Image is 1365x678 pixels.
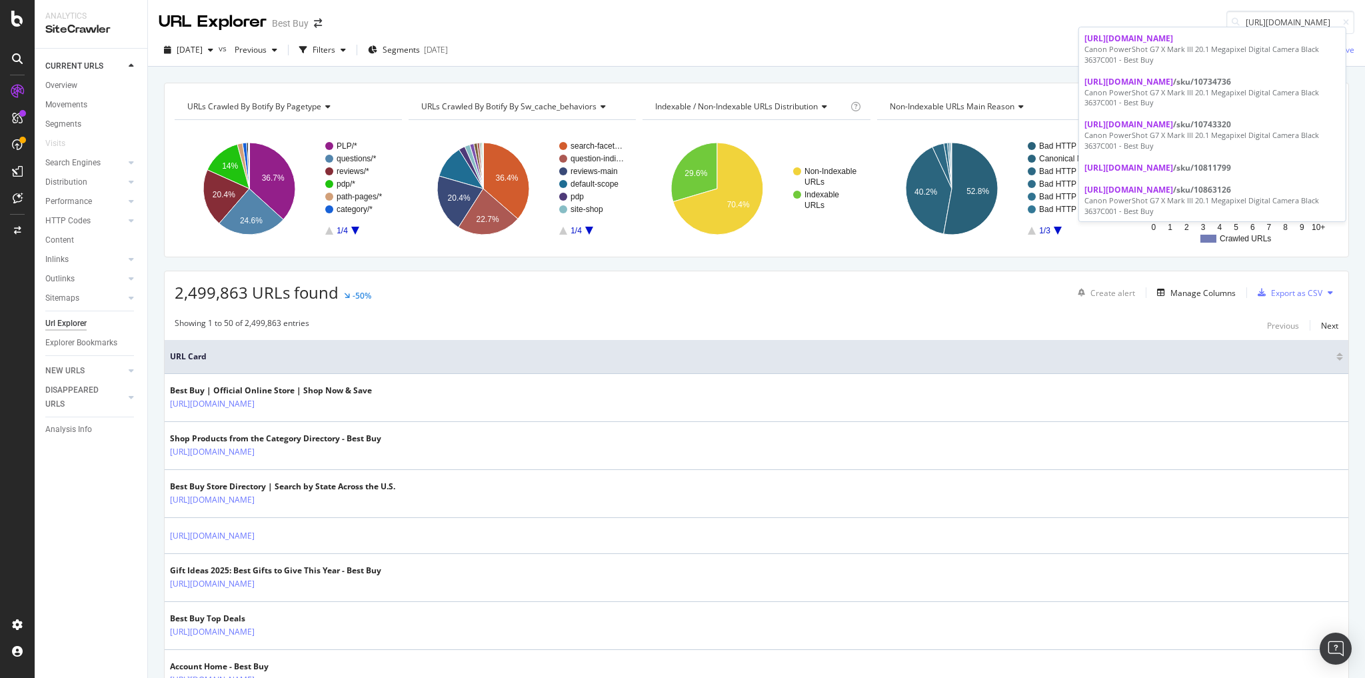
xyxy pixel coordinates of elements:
[45,272,75,286] div: Outlinks
[1139,215,1144,224] text: 0
[45,364,85,378] div: NEW URLS
[1084,184,1173,195] span: [URL][DOMAIN_NAME]
[655,101,818,112] span: Indexable / Non-Indexable URLs distribution
[170,565,381,577] div: Gift Ideas 2025: Best Gifts to Give This Year - Best Buy
[353,290,371,301] div: -50%
[45,117,81,131] div: Segments
[363,39,453,61] button: Segments[DATE]
[643,131,870,247] div: A chart.
[1079,71,1346,114] a: [URL][DOMAIN_NAME]/sku/10734736Canon PowerShot G7 X Mark III 20.1 Megapixel Digital Camera Black ...
[337,226,348,235] text: 1/4
[45,383,125,411] a: DISAPPEARED URLS
[1084,195,1340,216] div: Canon PowerShot G7 X Mark III 20.1 Megapixel Digital Camera Black 3637C001 - Best Buy
[419,96,624,117] h4: URLs Crawled By Botify By sw_cache_behaviors
[571,226,582,235] text: 1/4
[45,317,138,331] a: Url Explorer
[653,96,847,117] h4: Indexable / Non-Indexable URLs Distribution
[45,195,125,209] a: Performance
[424,44,448,55] div: [DATE]
[337,167,369,176] text: reviews/*
[1111,131,1338,247] div: A chart.
[1321,317,1338,333] button: Next
[337,179,355,189] text: pdp/*
[1072,282,1135,303] button: Create alert
[170,625,255,639] a: [URL][DOMAIN_NAME]
[45,98,87,112] div: Movements
[1220,234,1271,243] text: Crawled URLs
[272,17,309,30] div: Best Buy
[1300,223,1304,232] text: 9
[1039,205,1092,214] text: Bad HTTP C…
[240,216,263,225] text: 24.6%
[496,173,519,183] text: 36.4%
[1312,223,1325,232] text: 10+
[571,167,618,176] text: reviews-main
[45,214,125,228] a: HTTP Codes
[187,101,321,112] span: URLs Crawled By Botify By pagetype
[1039,179,1092,189] text: Bad HTTP C…
[1267,317,1299,333] button: Previous
[409,131,636,247] div: A chart.
[1039,141,1092,151] text: Bad HTTP C…
[45,156,125,170] a: Search Engines
[1217,223,1222,232] text: 4
[1079,179,1346,222] a: [URL][DOMAIN_NAME]/sku/10863126Canon PowerShot G7 X Mark III 20.1 Megapixel Digital Camera Black ...
[45,364,125,378] a: NEW URLS
[175,281,339,303] span: 2,499,863 URLs found
[966,187,989,196] text: 52.8%
[337,154,377,163] text: questions/*
[1039,154,1090,163] text: Canonical N…
[1151,223,1156,232] text: 0
[1090,287,1135,299] div: Create alert
[804,201,824,210] text: URLs
[177,44,203,55] span: 2025 Sep. 23rd
[185,96,390,117] h4: URLs Crawled By Botify By pagetype
[448,193,471,203] text: 20.4%
[45,59,125,73] a: CURRENT URLS
[1084,162,1340,173] div: /sku/10811799
[170,613,313,625] div: Best Buy Top Deals
[571,154,624,163] text: question-indi…
[1266,223,1271,232] text: 7
[877,131,1104,247] svg: A chart.
[383,44,420,55] span: Segments
[175,317,309,333] div: Showing 1 to 50 of 2,499,863 entries
[1084,162,1173,173] span: [URL][DOMAIN_NAME]
[294,39,351,61] button: Filters
[45,79,138,93] a: Overview
[804,167,856,176] text: Non-Indexable
[1084,119,1173,130] span: [URL][DOMAIN_NAME]
[1079,157,1346,179] a: [URL][DOMAIN_NAME]/sku/10811799
[45,175,125,189] a: Distribution
[1084,87,1340,108] div: Canon PowerShot G7 X Mark III 20.1 Megapixel Digital Camera Black 3637C001 - Best Buy
[1084,44,1340,65] div: Canon PowerShot G7 X Mark III 20.1 Megapixel Digital Camera Black 3637C001 - Best Buy
[45,98,138,112] a: Movements
[45,291,125,305] a: Sitemaps
[45,291,79,305] div: Sitemaps
[1170,287,1236,299] div: Manage Columns
[45,253,69,267] div: Inlinks
[219,43,229,54] span: vs
[45,423,138,437] a: Analysis Info
[45,175,87,189] div: Distribution
[45,383,113,411] div: DISAPPEARED URLS
[45,253,125,267] a: Inlinks
[1252,282,1322,303] button: Export as CSV
[887,96,1082,117] h4: Non-Indexable URLs Main Reason
[45,22,137,37] div: SiteCrawler
[1184,223,1189,232] text: 2
[1152,285,1236,301] button: Manage Columns
[45,233,138,247] a: Content
[45,272,125,286] a: Outlinks
[685,169,708,178] text: 29.6%
[914,187,937,197] text: 40.2%
[159,39,219,61] button: [DATE]
[159,11,267,33] div: URL Explorer
[170,445,255,459] a: [URL][DOMAIN_NAME]
[1250,223,1255,232] text: 6
[1084,76,1173,87] span: [URL][DOMAIN_NAME]
[571,179,619,189] text: default-scope
[175,131,402,247] svg: A chart.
